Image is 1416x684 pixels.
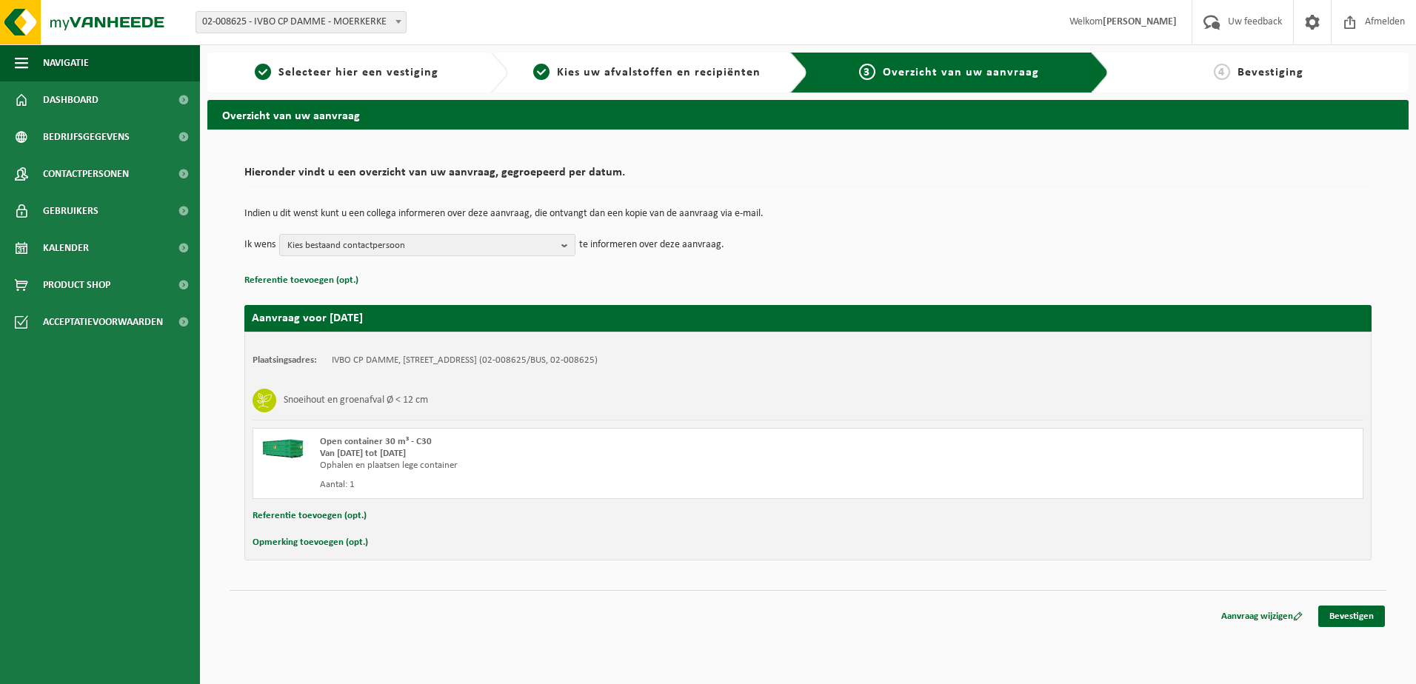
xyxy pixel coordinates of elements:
span: Contactpersonen [43,155,129,192]
span: Navigatie [43,44,89,81]
button: Opmerking toevoegen (opt.) [253,533,368,552]
a: Bevestigen [1318,606,1385,627]
img: HK-XC-30-GN-00.png [261,436,305,458]
span: Kies uw afvalstoffen en recipiënten [557,67,761,78]
span: 4 [1214,64,1230,80]
span: Product Shop [43,266,110,304]
button: Referentie toevoegen (opt.) [253,506,367,526]
span: Bedrijfsgegevens [43,118,130,155]
span: 02-008625 - IVBO CP DAMME - MOERKERKE [196,12,406,33]
td: IVBO CP DAMME, [STREET_ADDRESS] (02-008625/BUS, 02-008625) [332,355,598,366]
span: 3 [859,64,875,80]
h3: Snoeihout en groenafval Ø < 12 cm [284,389,428,412]
p: te informeren over deze aanvraag. [579,234,724,256]
p: Ik wens [244,234,275,256]
span: 02-008625 - IVBO CP DAMME - MOERKERKE [196,11,407,33]
a: 2Kies uw afvalstoffen en recipiënten [515,64,779,81]
span: Selecteer hier een vestiging [278,67,438,78]
span: Kalender [43,229,89,266]
div: Aantal: 1 [320,479,867,491]
button: Referentie toevoegen (opt.) [244,271,358,290]
span: Gebruikers [43,192,98,229]
h2: Hieronder vindt u een overzicht van uw aanvraag, gegroepeerd per datum. [244,167,1372,187]
a: Aanvraag wijzigen [1210,606,1314,627]
h2: Overzicht van uw aanvraag [207,100,1409,129]
button: Kies bestaand contactpersoon [279,234,575,256]
span: Overzicht van uw aanvraag [883,67,1039,78]
div: Ophalen en plaatsen lege container [320,460,867,472]
a: 1Selecteer hier een vestiging [215,64,478,81]
strong: Aanvraag voor [DATE] [252,312,363,324]
span: 1 [255,64,271,80]
strong: Van [DATE] tot [DATE] [320,449,406,458]
span: Dashboard [43,81,98,118]
span: Bevestiging [1238,67,1303,78]
span: 2 [533,64,550,80]
span: Acceptatievoorwaarden [43,304,163,341]
span: Open container 30 m³ - C30 [320,437,432,446]
strong: Plaatsingsadres: [253,355,317,365]
p: Indien u dit wenst kunt u een collega informeren over deze aanvraag, die ontvangt dan een kopie v... [244,209,1372,219]
strong: [PERSON_NAME] [1103,16,1177,27]
span: Kies bestaand contactpersoon [287,235,555,257]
